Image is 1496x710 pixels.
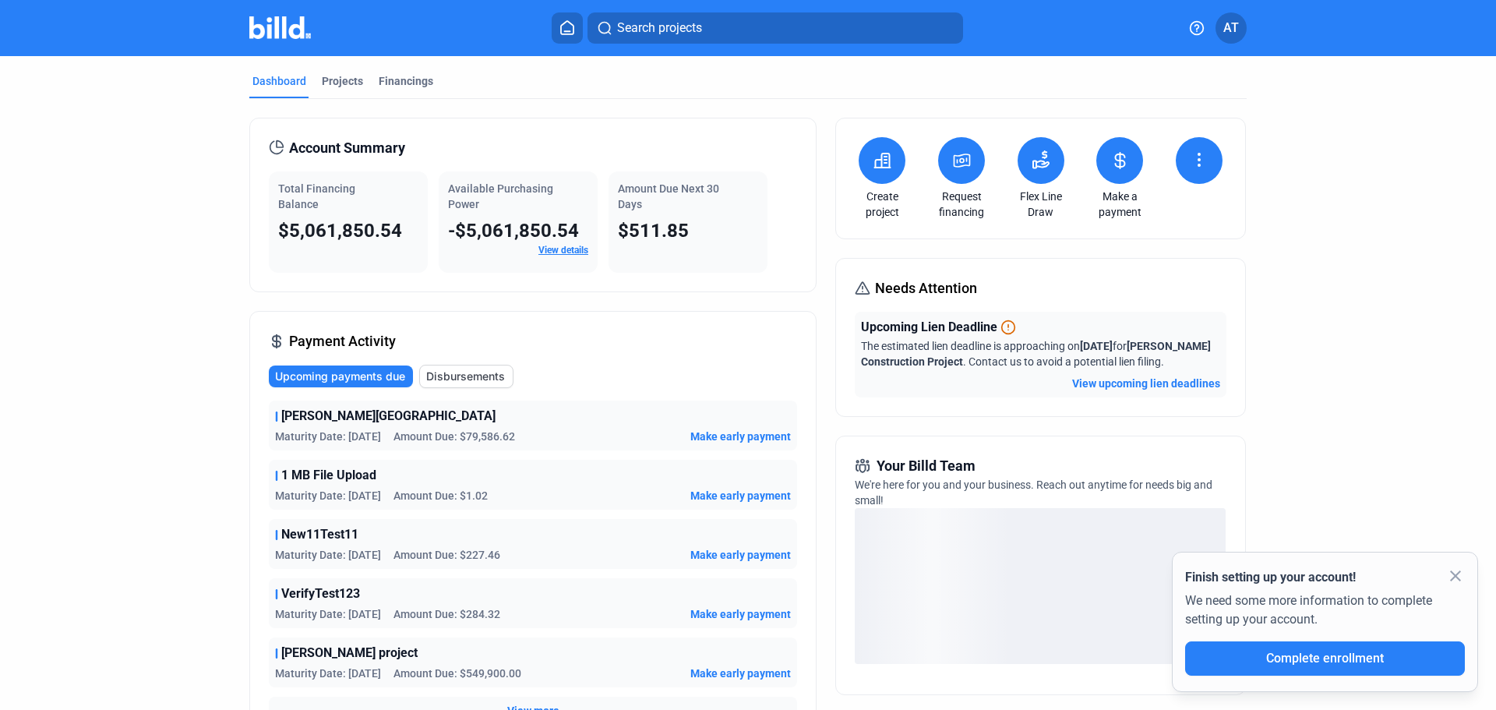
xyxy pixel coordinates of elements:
span: We're here for you and your business. Reach out anytime for needs big and small! [855,479,1212,507]
span: [PERSON_NAME][GEOGRAPHIC_DATA] [281,407,496,426]
a: Flex Line Draw [1014,189,1068,220]
span: Maturity Date: [DATE] [275,547,381,563]
span: -$5,061,850.54 [448,220,579,242]
button: Make early payment [690,666,791,681]
span: Payment Activity [289,330,396,352]
span: Amount Due: $284.32 [393,606,500,622]
button: Make early payment [690,429,791,444]
div: Financings [379,73,433,89]
a: Request financing [934,189,989,220]
span: Maturity Date: [DATE] [275,666,381,681]
span: $5,061,850.54 [278,220,402,242]
span: Your Billd Team [877,455,976,477]
div: We need some more information to complete setting up your account. [1185,587,1465,641]
a: Make a payment [1092,189,1147,220]
button: Make early payment [690,547,791,563]
span: VerifyTest123 [281,585,360,603]
span: Available Purchasing Power [448,182,553,210]
span: Maturity Date: [DATE] [275,606,381,622]
span: [PERSON_NAME] project [281,644,418,662]
a: Create project [855,189,909,220]
button: Make early payment [690,606,791,622]
button: Complete enrollment [1185,641,1465,676]
span: Upcoming payments due [275,369,405,384]
button: Disbursements [419,365,513,388]
button: View upcoming lien deadlines [1072,376,1220,391]
button: Search projects [587,12,963,44]
span: [DATE] [1080,340,1113,352]
span: Account Summary [289,137,405,159]
button: Upcoming payments due [269,366,413,387]
a: View details [538,245,588,256]
span: AT [1223,19,1239,37]
div: Finish setting up your account! [1185,568,1465,587]
span: Amount Due: $549,900.00 [393,666,521,681]
span: Amount Due: $79,586.62 [393,429,515,444]
span: $511.85 [618,220,689,242]
span: New11Test11 [281,525,358,544]
span: Complete enrollment [1266,651,1384,666]
span: Total Financing Balance [278,182,355,210]
span: Amount Due: $1.02 [393,488,488,503]
span: Needs Attention [875,277,977,299]
div: Projects [322,73,363,89]
mat-icon: close [1446,567,1465,585]
button: AT [1215,12,1247,44]
span: Upcoming Lien Deadline [861,318,997,337]
div: loading [855,508,1226,664]
span: Amount Due: $227.46 [393,547,500,563]
button: Make early payment [690,488,791,503]
span: Maturity Date: [DATE] [275,488,381,503]
span: Amount Due Next 30 Days [618,182,719,210]
div: Dashboard [252,73,306,89]
span: Maturity Date: [DATE] [275,429,381,444]
span: Disbursements [426,369,505,384]
img: Billd Company Logo [249,16,311,39]
span: The estimated lien deadline is approaching on for . Contact us to avoid a potential lien filing. [861,340,1211,368]
span: 1 MB File Upload [281,466,376,485]
span: Search projects [617,19,702,37]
